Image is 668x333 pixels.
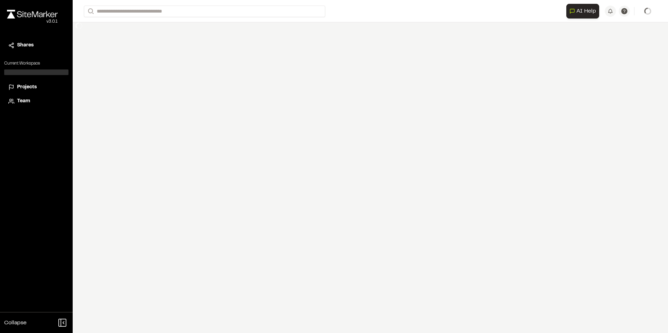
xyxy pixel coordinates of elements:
[566,4,602,18] div: Open AI Assistant
[7,18,58,25] div: Oh geez...please don't...
[7,10,58,18] img: rebrand.png
[17,83,37,91] span: Projects
[17,97,30,105] span: Team
[4,60,68,67] p: Current Workspace
[566,4,599,18] button: Open AI Assistant
[8,97,64,105] a: Team
[84,6,96,17] button: Search
[17,42,34,49] span: Shares
[8,83,64,91] a: Projects
[8,42,64,49] a: Shares
[4,319,27,327] span: Collapse
[576,7,596,15] span: AI Help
